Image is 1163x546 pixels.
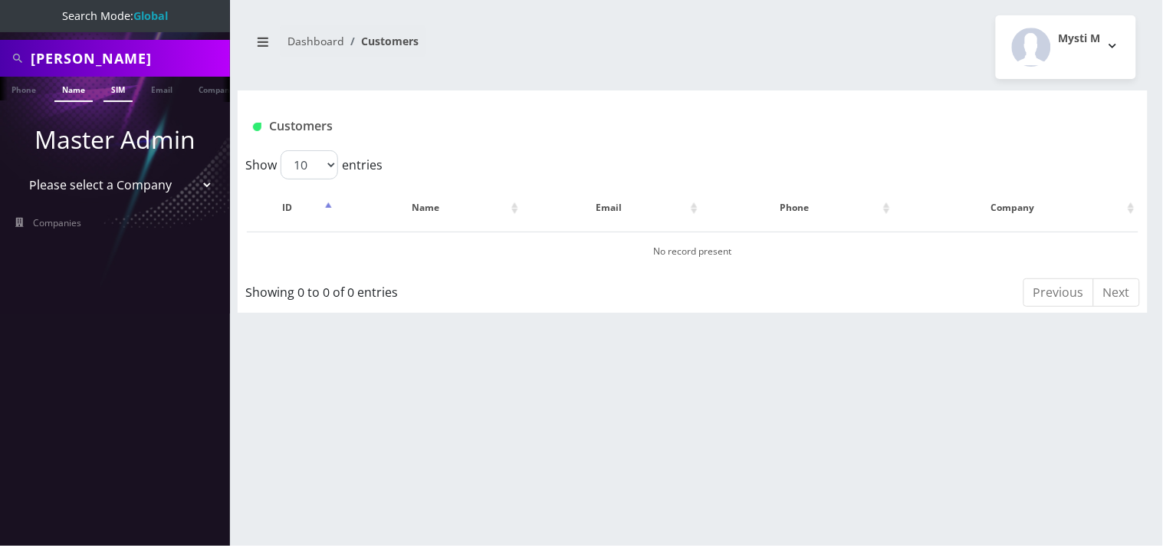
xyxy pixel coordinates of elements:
a: Dashboard [287,34,344,48]
span: Search Mode: [62,8,168,23]
th: Name: activate to sort column ascending [337,186,523,230]
nav: breadcrumb [249,25,682,69]
a: Email [143,77,180,100]
button: Mysti M [996,15,1136,79]
th: Company: activate to sort column ascending [895,186,1138,230]
a: Name [54,77,93,102]
a: Next [1093,278,1140,307]
h2: Mysti M [1059,32,1101,45]
th: ID: activate to sort column descending [247,186,336,230]
a: Company [191,77,242,100]
label: Show entries [245,150,383,179]
a: Previous [1023,278,1094,307]
a: Phone [4,77,44,100]
strong: Global [133,8,168,23]
input: Search All Companies [31,44,226,73]
li: Customers [344,33,419,49]
div: Showing 0 to 0 of 0 entries [245,277,606,301]
th: Email: activate to sort column ascending [524,186,701,230]
span: Companies [34,216,82,229]
th: Phone: activate to sort column ascending [703,186,894,230]
a: SIM [103,77,133,102]
h1: Customers [253,119,982,133]
select: Showentries [281,150,338,179]
td: No record present [247,232,1138,271]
